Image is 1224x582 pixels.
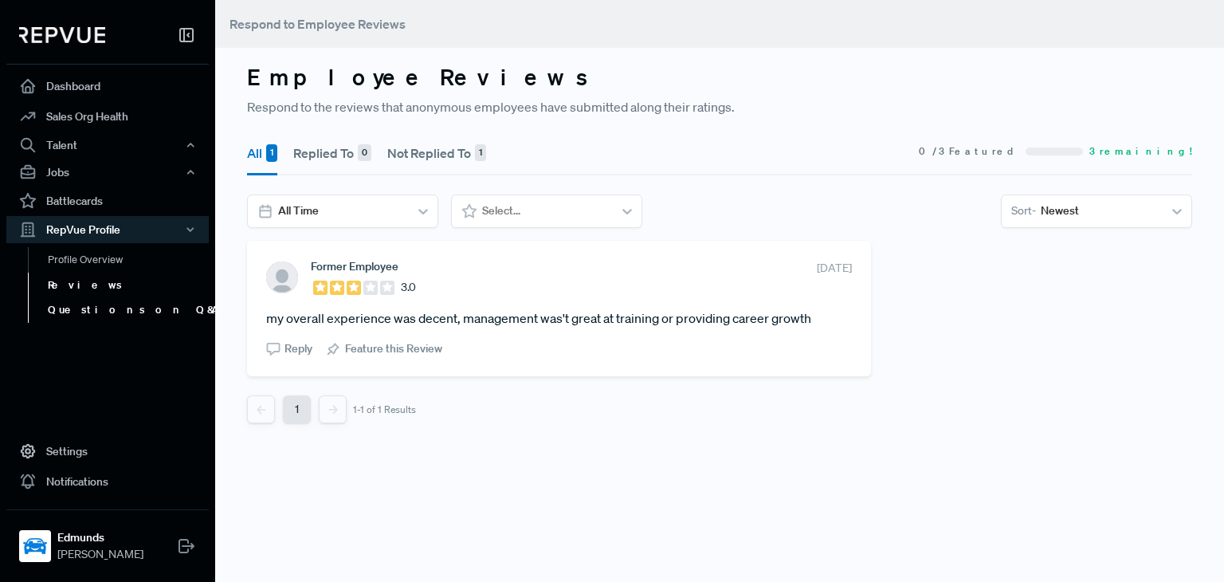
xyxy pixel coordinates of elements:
[247,395,871,423] nav: pagination
[6,132,209,159] button: Talent
[919,144,1019,159] span: 0 / 3 Featured
[247,395,275,423] button: Previous
[19,27,105,43] img: RepVue
[28,247,230,273] a: Profile Overview
[1089,144,1192,159] span: 3 remaining!
[22,533,48,559] img: Edmunds
[319,395,347,423] button: Next
[284,340,312,357] span: Reply
[387,131,486,175] button: Not Replied To 1
[266,144,277,162] div: 1
[293,131,371,175] button: Replied To 0
[475,144,486,162] div: 1
[266,309,852,328] article: my overall experience was decent, management was't great at training or providing career growth
[6,101,209,132] a: Sales Org Health
[57,529,143,546] strong: Edmunds
[247,131,277,175] button: All 1
[247,97,1192,116] p: Respond to the reviews that anonymous employees have submitted along their ratings.
[57,546,143,563] span: [PERSON_NAME]
[401,279,416,296] span: 3.0
[345,340,442,357] span: Feature this Review
[817,260,852,277] span: [DATE]
[6,509,209,569] a: EdmundsEdmunds[PERSON_NAME]
[247,64,1192,91] h3: Employee Reviews
[6,466,209,497] a: Notifications
[28,273,230,298] a: Reviews
[6,186,209,216] a: Battlecards
[6,71,209,101] a: Dashboard
[311,260,398,273] span: Former Employee
[358,144,371,162] div: 0
[28,297,230,323] a: Questions on Q&A
[1011,203,1036,219] span: Sort -
[229,16,406,32] span: Respond to Employee Reviews
[6,216,209,243] button: RepVue Profile
[6,159,209,186] button: Jobs
[283,395,311,423] button: 1
[6,436,209,466] a: Settings
[353,404,416,415] div: 1-1 of 1 Results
